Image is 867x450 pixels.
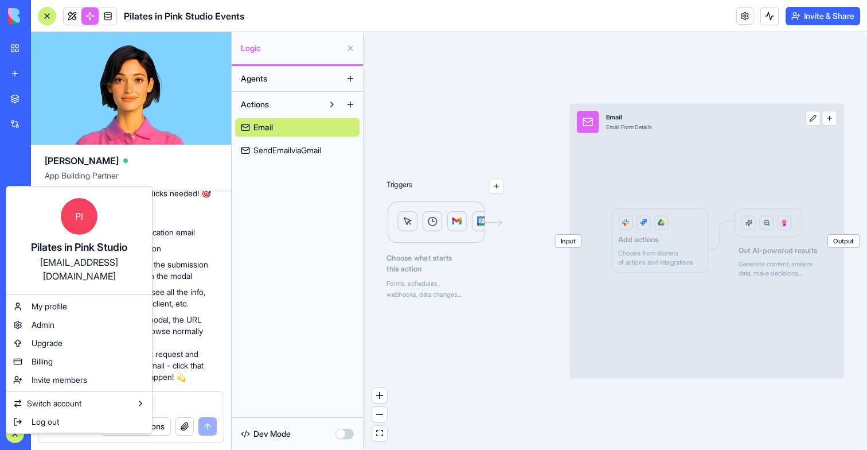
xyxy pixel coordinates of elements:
[32,374,87,386] span: Invite members
[61,198,97,235] span: PI
[386,280,462,298] span: Forms, schedules, webhooks, data changes...
[32,301,67,312] span: My profile
[828,235,860,247] span: Output
[372,426,387,441] button: fit view
[18,255,140,283] div: [EMAIL_ADDRESS][DOMAIN_NAME]
[386,179,412,193] p: Triggers
[386,201,503,245] img: Logic
[606,113,652,122] div: Email
[9,352,150,371] a: Billing
[555,235,581,247] span: Input
[9,371,150,389] a: Invite members
[9,189,150,292] a: PIPilates in Pink Studio[EMAIL_ADDRESS][DOMAIN_NAME]
[606,124,652,131] div: Email Form Details
[27,398,81,409] span: Switch account
[386,252,503,274] span: Choose what starts this action
[32,356,53,367] span: Billing
[32,416,59,428] span: Log out
[9,297,150,316] a: My profile
[32,338,63,349] span: Upgrade
[372,388,387,404] button: zoom in
[18,239,140,255] div: Pilates in Pink Studio
[9,334,150,352] a: Upgrade
[32,319,54,331] span: Admin
[372,407,387,422] button: zoom out
[9,316,150,334] a: Admin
